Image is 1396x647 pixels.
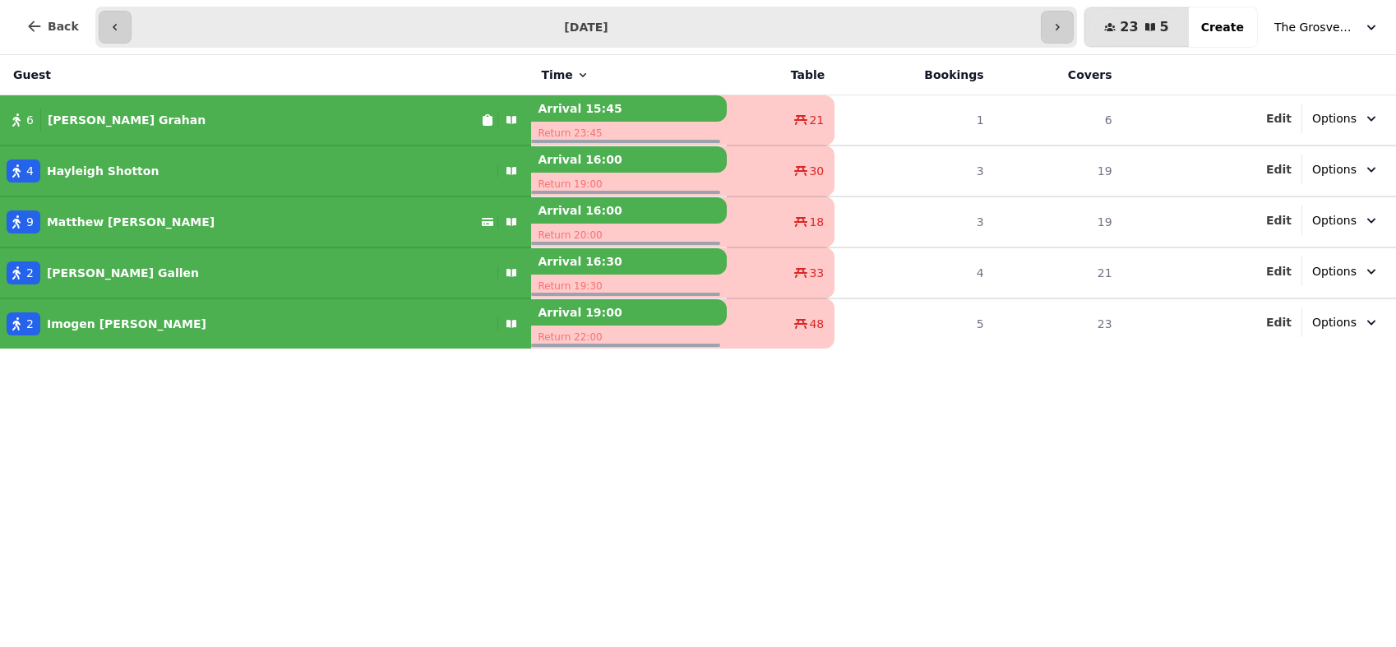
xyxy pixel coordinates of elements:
[1266,317,1292,328] span: Edit
[541,67,572,83] span: Time
[834,298,993,349] td: 5
[1302,256,1389,286] button: Options
[531,122,726,145] p: Return 23:45
[994,196,1122,247] td: 19
[1302,206,1389,235] button: Options
[48,21,79,32] span: Back
[531,248,726,275] p: Arrival 16:30
[1312,110,1357,127] span: Options
[26,265,34,281] span: 2
[531,146,726,173] p: Arrival 16:00
[1266,215,1292,226] span: Edit
[531,275,726,298] p: Return 19:30
[994,55,1122,95] th: Covers
[1274,19,1357,35] span: The Grosvenor
[531,173,726,196] p: Return 19:00
[994,247,1122,298] td: 21
[26,112,34,128] span: 6
[809,112,824,128] span: 21
[1266,161,1292,178] button: Edit
[47,316,206,332] p: Imogen [PERSON_NAME]
[13,7,92,46] button: Back
[1302,307,1389,337] button: Options
[1302,104,1389,133] button: Options
[26,163,34,179] span: 4
[994,146,1122,196] td: 19
[727,55,834,95] th: Table
[531,95,726,122] p: Arrival 15:45
[1312,161,1357,178] span: Options
[809,265,824,281] span: 33
[1266,266,1292,277] span: Edit
[1084,7,1188,47] button: 235
[809,316,824,332] span: 48
[47,163,159,179] p: Hayleigh Shotton
[26,214,34,230] span: 9
[834,196,993,247] td: 3
[1201,21,1244,33] span: Create
[541,67,589,83] button: Time
[1266,164,1292,175] span: Edit
[531,224,726,247] p: Return 20:00
[1312,263,1357,280] span: Options
[1266,110,1292,127] button: Edit
[1266,113,1292,124] span: Edit
[1266,212,1292,229] button: Edit
[834,95,993,146] td: 1
[809,163,824,179] span: 30
[1266,263,1292,280] button: Edit
[48,112,206,128] p: [PERSON_NAME] Grahan
[1312,212,1357,229] span: Options
[531,299,726,326] p: Arrival 19:00
[1160,21,1169,34] span: 5
[1264,12,1389,42] button: The Grosvenor
[1302,155,1389,184] button: Options
[834,247,993,298] td: 4
[994,298,1122,349] td: 23
[531,197,726,224] p: Arrival 16:00
[47,265,199,281] p: [PERSON_NAME] Gallen
[1120,21,1138,34] span: 23
[47,214,215,230] p: Matthew [PERSON_NAME]
[994,95,1122,146] td: 6
[26,316,34,332] span: 2
[834,146,993,196] td: 3
[1312,314,1357,330] span: Options
[531,326,726,349] p: Return 22:00
[834,55,993,95] th: Bookings
[1188,7,1257,47] button: Create
[1266,314,1292,330] button: Edit
[809,214,824,230] span: 18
